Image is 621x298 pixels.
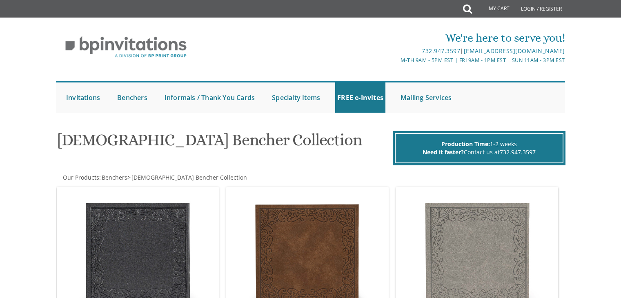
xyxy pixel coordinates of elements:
[464,47,565,55] a: [EMAIL_ADDRESS][DOMAIN_NAME]
[127,173,247,181] span: >
[102,173,127,181] span: Benchers
[441,140,490,148] span: Production Time:
[56,30,196,64] img: BP Invitation Loft
[101,173,127,181] a: Benchers
[395,133,563,163] div: 1-2 weeks Contact us at
[423,148,464,156] span: Need it faster?
[335,82,385,113] a: FREE e-Invites
[58,131,391,155] h1: [DEMOGRAPHIC_DATA] Bencher Collection
[471,1,515,17] a: My Cart
[131,173,247,181] a: [DEMOGRAPHIC_DATA] Bencher Collection
[270,82,322,113] a: Specialty Items
[115,82,149,113] a: Benchers
[587,265,613,290] iframe: chat widget
[226,30,565,46] div: We're here to serve you!
[226,46,565,56] div: |
[500,148,536,156] a: 732.947.3597
[62,173,99,181] a: Our Products
[64,82,102,113] a: Invitations
[422,47,460,55] a: 732.947.3597
[226,56,565,64] div: M-Th 9am - 5pm EST | Fri 9am - 1pm EST | Sun 11am - 3pm EST
[398,82,454,113] a: Mailing Services
[56,173,311,182] div: :
[162,82,257,113] a: Informals / Thank You Cards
